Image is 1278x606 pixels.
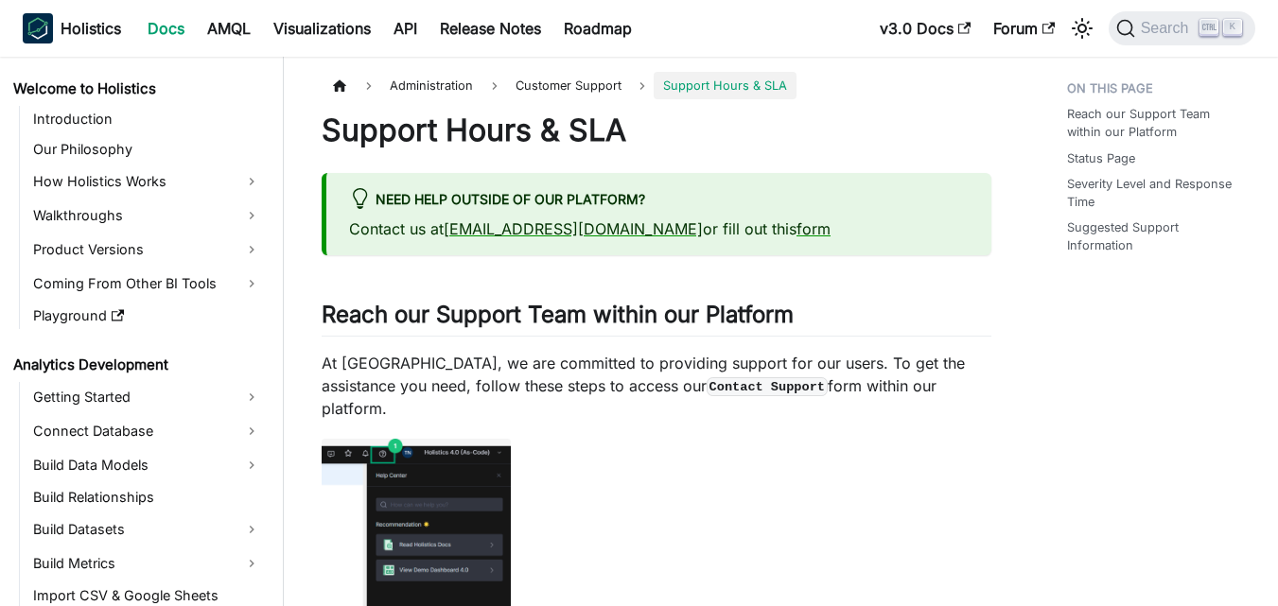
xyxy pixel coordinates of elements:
[1067,13,1097,43] button: Switch between dark and light mode (currently light mode)
[1223,19,1242,36] kbd: K
[1135,20,1200,37] span: Search
[27,382,267,412] a: Getting Started
[1067,149,1135,167] a: Status Page
[322,352,991,420] p: At [GEOGRAPHIC_DATA], we are committed to providing support for our users. To get the assistance ...
[27,450,267,480] a: Build Data Models
[982,13,1066,43] a: Forum
[1067,218,1248,254] a: Suggested Support Information
[429,13,552,43] a: Release Notes
[27,106,267,132] a: Introduction
[136,13,196,43] a: Docs
[322,301,991,337] h2: Reach our Support Team within our Platform
[506,72,631,99] span: Customer Support
[707,377,828,396] code: Contact Support
[23,13,53,43] img: Holistics
[61,17,121,40] b: Holistics
[1067,175,1248,211] a: Severity Level and Response Time
[382,13,429,43] a: API
[27,303,267,329] a: Playground
[868,13,982,43] a: v3.0 Docs
[8,352,267,378] a: Analytics Development
[27,200,267,231] a: Walkthroughs
[349,217,969,240] p: Contact us at or fill out this
[380,72,482,99] span: Administration
[1067,105,1248,141] a: Reach our Support Team within our Platform
[322,112,991,149] h1: Support Hours & SLA
[196,13,262,43] a: AMQL
[262,13,382,43] a: Visualizations
[797,219,831,238] a: form
[27,484,267,511] a: Build Relationships
[654,72,797,99] span: Support Hours & SLA
[27,166,267,197] a: How Holistics Works
[27,136,267,163] a: Our Philosophy
[552,13,643,43] a: Roadmap
[27,548,267,579] a: Build Metrics
[8,76,267,102] a: Welcome to Holistics
[444,219,703,238] a: [EMAIL_ADDRESS][DOMAIN_NAME]
[322,72,358,99] a: Home page
[322,72,991,99] nav: Breadcrumbs
[27,234,267,265] a: Product Versions
[27,268,267,299] a: Coming From Other BI Tools
[27,416,267,446] a: Connect Database
[1109,11,1255,45] button: Search (Ctrl+K)
[27,514,267,545] a: Build Datasets
[23,13,121,43] a: HolisticsHolistics
[349,188,969,213] div: Need help outside of our platform?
